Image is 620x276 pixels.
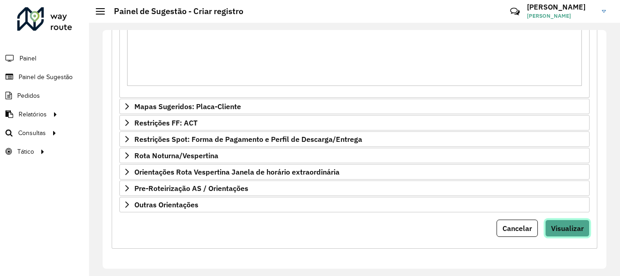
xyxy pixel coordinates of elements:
[497,220,538,237] button: Cancelar
[545,220,590,237] button: Visualizar
[20,54,36,63] span: Painel
[19,72,73,82] span: Painel de Sugestão
[502,224,532,233] span: Cancelar
[527,12,595,20] span: [PERSON_NAME]
[134,185,248,192] span: Pre-Roteirização AS / Orientações
[19,110,47,119] span: Relatórios
[134,135,362,143] span: Restrições Spot: Forma de Pagamento e Perfil de Descarga/Entrega
[134,201,198,208] span: Outras Orientações
[134,103,241,110] span: Mapas Sugeridos: Placa-Cliente
[119,181,590,196] a: Pre-Roteirização AS / Orientações
[119,197,590,212] a: Outras Orientações
[119,148,590,163] a: Rota Noturna/Vespertina
[119,115,590,130] a: Restrições FF: ACT
[119,164,590,180] a: Orientações Rota Vespertina Janela de horário extraordinária
[551,224,584,233] span: Visualizar
[134,152,218,159] span: Rota Noturna/Vespertina
[119,99,590,114] a: Mapas Sugeridos: Placa-Cliente
[505,2,525,21] a: Contato Rápido
[17,147,34,156] span: Tático
[18,128,46,138] span: Consultas
[105,6,243,16] h2: Painel de Sugestão - Criar registro
[134,168,340,176] span: Orientações Rota Vespertina Janela de horário extraordinária
[17,91,40,100] span: Pedidos
[134,119,197,126] span: Restrições FF: ACT
[527,3,595,11] h3: [PERSON_NAME]
[119,131,590,147] a: Restrições Spot: Forma de Pagamento e Perfil de Descarga/Entrega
